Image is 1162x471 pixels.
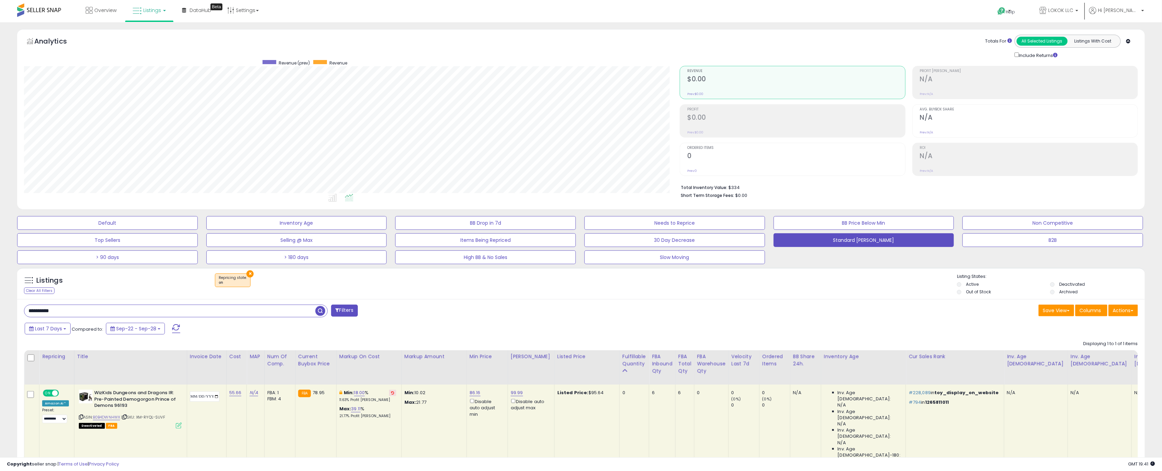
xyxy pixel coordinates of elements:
[687,169,697,173] small: Prev: 0
[298,390,311,397] small: FBA
[1049,7,1074,14] span: LOKOK LLC
[250,353,261,360] div: MAP
[774,216,954,230] button: BB Price Below Min
[1067,37,1118,46] button: Listings With Cost
[935,389,999,396] span: toy_display_on_website
[920,169,933,173] small: Prev: N/A
[1006,9,1015,15] span: Help
[992,2,1029,22] a: Help
[963,216,1143,230] button: Non Competitive
[339,405,351,412] b: Max:
[731,402,759,408] div: 0
[72,326,103,332] span: Compared to:
[339,414,396,419] p: 21.77% Profit [PERSON_NAME]
[838,409,900,421] span: Inv. Age [DEMOGRAPHIC_DATA]:
[681,183,1133,191] li: $334
[966,281,979,287] label: Active
[920,152,1138,161] h2: N/A
[229,353,244,360] div: Cost
[93,414,120,420] a: B0B4DWNHWX
[17,250,198,264] button: > 90 days
[838,440,846,446] span: N/A
[731,390,759,396] div: 0
[1128,461,1155,467] span: 2025-10-6 19:41 GMT
[838,446,900,458] span: Inv. Age [DEMOGRAPHIC_DATA]-180:
[42,408,69,423] div: Preset:
[279,60,310,66] span: Revenue (prev)
[1009,51,1066,59] div: Include Returns
[1098,7,1139,14] span: Hi [PERSON_NAME]
[395,233,576,247] button: Items Being Repriced
[470,398,503,417] div: Disable auto adjust min
[687,146,905,150] span: Ordered Items
[824,353,903,360] div: Inventory Age
[59,461,88,467] a: Terms of Use
[404,399,416,405] strong: Max:
[511,389,523,396] a: 99.99
[1109,305,1138,316] button: Actions
[762,396,772,402] small: (0%)
[920,130,933,134] small: Prev: N/A
[731,353,756,367] div: Velocity Last 7d
[1017,37,1068,46] button: All Selected Listings
[966,289,991,295] label: Out of Stock
[920,75,1138,84] h2: N/A
[584,250,765,264] button: Slow Moving
[17,216,198,230] button: Default
[206,216,387,230] button: Inventory Age
[219,280,247,285] div: on
[44,390,52,396] span: ON
[25,323,71,334] button: Last 7 Days
[351,405,361,412] a: 39.11
[143,7,161,14] span: Listings
[838,421,846,427] span: N/A
[1007,353,1065,367] div: Inv. Age [DEMOGRAPHIC_DATA]
[89,461,119,467] a: Privacy Policy
[762,353,787,367] div: Ordered Items
[1059,289,1078,295] label: Archived
[687,108,905,111] span: Profit
[267,353,292,367] div: Num of Comp.
[229,389,242,396] a: 55.66
[838,390,900,402] span: Inv. Age [DEMOGRAPHIC_DATA]:
[687,152,905,161] h2: 0
[687,75,905,84] h2: $0.00
[909,399,921,405] span: #794
[336,350,401,385] th: The percentage added to the cost of goods (COGS) that forms the calculator for Min & Max prices.
[42,353,71,360] div: Repricing
[329,60,347,66] span: Revenue
[17,233,198,247] button: Top Sellers
[678,353,691,375] div: FBA Total Qty
[470,389,481,396] a: 86.16
[909,399,999,405] p: in
[735,192,747,199] span: $0.00
[206,250,387,264] button: > 180 days
[339,390,396,402] div: %
[963,233,1143,247] button: B2B
[1089,7,1144,22] a: Hi [PERSON_NAME]
[42,400,69,407] div: Amazon AI *
[58,390,69,396] span: OFF
[94,7,117,14] span: Overview
[395,250,576,264] button: High BB & No Sales
[267,396,290,402] div: FBM: 4
[1080,307,1101,314] span: Columns
[731,396,741,402] small: (0%)
[909,353,1001,360] div: Cur Sales Rank
[697,390,723,396] div: 0
[7,461,119,468] div: seller snap | |
[331,305,358,317] button: Filters
[774,233,954,247] button: Standard [PERSON_NAME]
[687,69,905,73] span: Revenue
[1075,305,1107,316] button: Columns
[79,390,93,403] img: 41d-BojczML._SL40_.jpg
[920,146,1138,150] span: ROI
[511,353,552,360] div: [PERSON_NAME]
[909,389,931,396] span: #228,089
[24,287,55,294] div: Clear All Filters
[1039,305,1074,316] button: Save View
[404,390,461,396] p: 10.02
[219,275,247,285] span: Repricing state :
[793,353,818,367] div: BB Share 24h.
[652,390,670,396] div: 6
